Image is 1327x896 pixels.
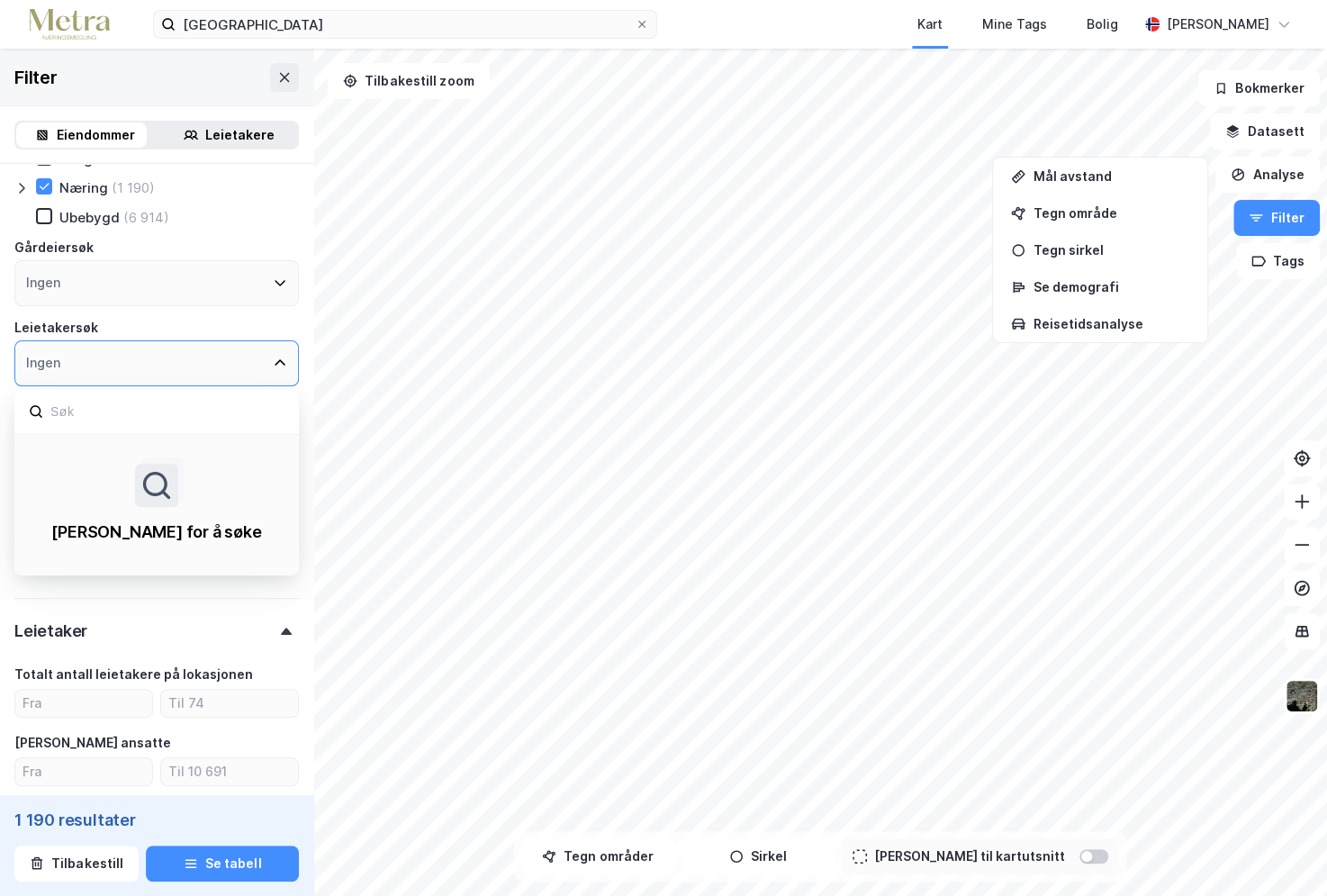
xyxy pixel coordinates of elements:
button: Analyse [1215,157,1320,193]
iframe: Chat Widget [1237,810,1327,896]
div: Kart [917,14,943,35]
div: [PERSON_NAME] ansatte [14,732,171,754]
div: Reisetidsanalyse [1033,316,1189,331]
div: Tegn sirkel [1033,242,1189,258]
div: Bolig [1087,14,1118,35]
img: metra-logo.256734c3b2bbffee19d4.png [29,9,110,41]
div: Eiendommer [57,124,135,146]
div: Ingen [26,352,60,374]
div: Se demografi [1033,279,1189,294]
button: Sirkel [682,838,835,874]
button: Tilbakestill zoom [328,63,490,99]
button: Se tabell [146,846,299,882]
div: Mine Tags [982,14,1047,35]
input: Søk på adresse, matrikkel, gårdeiere, leietakere eller personer [176,11,635,38]
button: Filter [1233,200,1320,236]
div: Næring [59,179,108,196]
div: Gårdeiersøk [14,237,94,258]
div: Leietaker [14,620,87,642]
div: [PERSON_NAME] [1167,14,1269,35]
div: (6 914) [123,209,169,226]
input: Til 74 [161,690,298,717]
div: Kontrollprogram for chat [1237,810,1327,896]
div: Totalt antall leietakere på lokasjonen [14,664,253,685]
button: Tags [1236,243,1320,279]
div: [PERSON_NAME] til kartutsnitt [874,846,1065,867]
div: (1 190) [112,179,155,196]
input: Fra [15,690,152,717]
input: Til 10 691 [161,758,298,785]
div: Tegn område [1033,205,1189,221]
button: Datasett [1210,113,1320,149]
div: Ubebygd [59,209,120,226]
div: Ingen [26,272,60,294]
button: Tilbakestill [14,846,139,882]
button: Bokmerker [1198,70,1320,106]
button: Tegn områder [521,838,674,874]
input: Fra [15,758,152,785]
div: Mål avstand [1033,168,1189,184]
div: Leietakersøk [14,317,98,339]
div: 1 190 resultater [14,810,299,831]
img: 9k= [1285,679,1319,713]
div: Leietakere [205,124,275,146]
div: Filter [14,63,58,92]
